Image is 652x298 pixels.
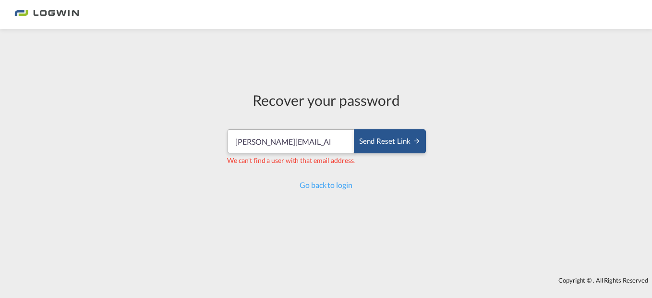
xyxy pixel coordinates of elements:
[300,180,352,189] a: Go back to login
[359,136,421,147] div: Send reset link
[228,129,355,153] input: Email
[227,156,355,164] span: We can't find a user with that email address.
[413,137,421,145] md-icon: icon-arrow-right
[354,129,426,153] button: SEND RESET LINK
[14,4,79,25] img: 2761ae10d95411efa20a1f5e0282d2d7.png
[226,90,426,110] div: Recover your password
